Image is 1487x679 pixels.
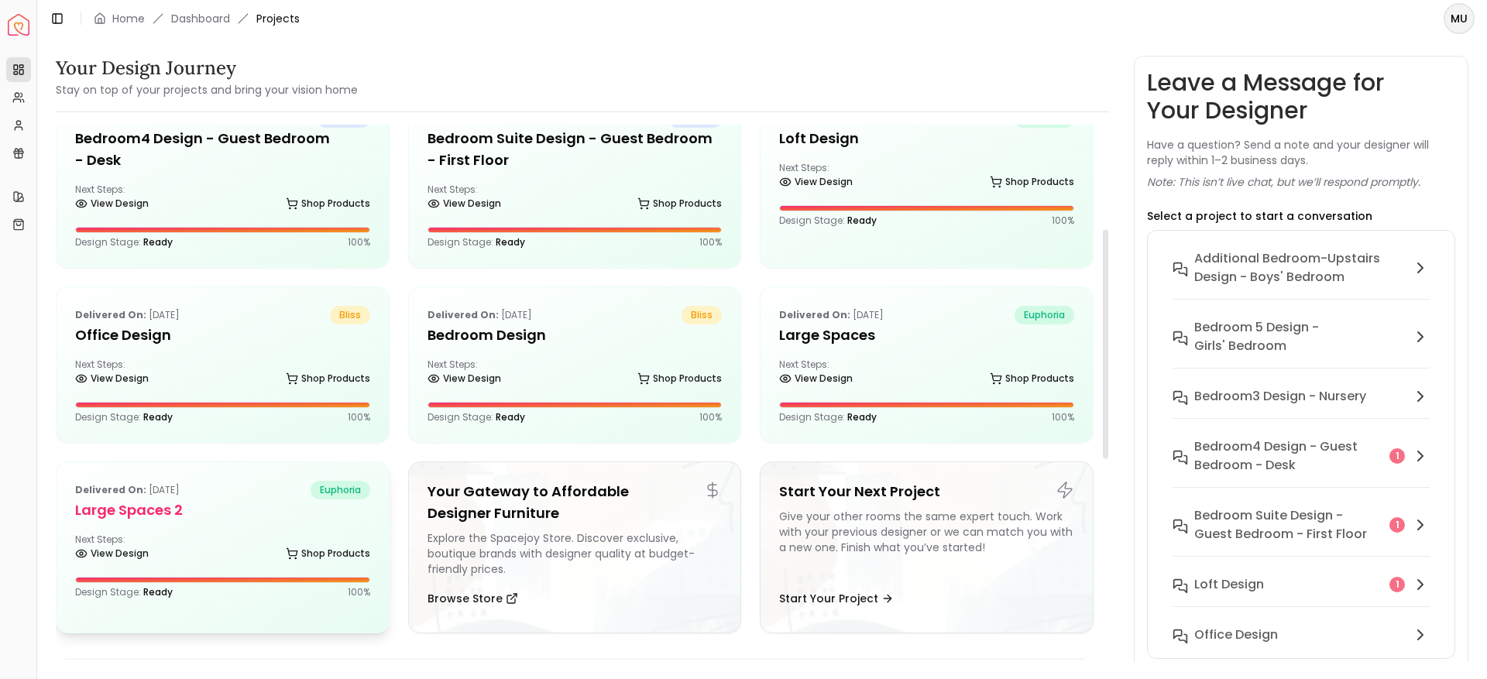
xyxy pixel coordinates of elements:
[286,368,370,389] a: Shop Products
[1147,69,1455,125] h3: Leave a Message for Your Designer
[1052,214,1074,227] p: 100 %
[847,410,877,424] span: Ready
[779,128,1074,149] h5: Loft design
[1444,3,1475,34] button: MU
[348,586,370,598] p: 100 %
[699,411,722,424] p: 100 %
[8,14,29,36] img: Spacejoy Logo
[779,509,1074,577] div: Give your other rooms the same expert touch. Work with your previous designer or we can match you...
[428,368,501,389] a: View Design
[8,14,29,36] a: Spacejoy
[847,214,877,227] span: Ready
[1160,500,1442,569] button: Bedroom Suite design - Guest Bedroom - First Floor1
[779,411,877,424] p: Design Stage:
[428,128,723,171] h5: Bedroom Suite design - Guest Bedroom - First Floor
[1052,411,1074,424] p: 100 %
[779,368,853,389] a: View Design
[1194,575,1264,594] h6: Loft design
[286,193,370,214] a: Shop Products
[1445,5,1473,33] span: MU
[75,128,370,171] h5: Bedroom4 design - Guest Bedroom - Desk
[75,183,370,214] div: Next Steps:
[75,368,149,389] a: View Design
[779,171,853,193] a: View Design
[1015,306,1074,324] span: euphoria
[428,530,723,577] div: Explore the Spacejoy Store. Discover exclusive, boutique brands with designer quality at budget-f...
[75,483,146,496] b: Delivered on:
[1194,506,1383,544] h6: Bedroom Suite design - Guest Bedroom - First Floor
[760,461,1094,633] a: Start Your Next ProjectGive your other rooms the same expert touch. Work with your previous desig...
[143,410,173,424] span: Ready
[428,583,518,614] button: Browse Store
[428,411,525,424] p: Design Stage:
[1147,208,1372,224] p: Select a project to start a conversation
[779,306,884,324] p: [DATE]
[428,324,723,346] h5: Bedroom Design
[496,235,525,249] span: Ready
[1389,448,1405,464] div: 1
[94,11,300,26] nav: breadcrumb
[699,236,722,249] p: 100 %
[779,308,850,321] b: Delivered on:
[1160,312,1442,381] button: Bedroom 5 design - Girls' Bedroom
[348,236,370,249] p: 100 %
[1160,431,1442,500] button: Bedroom4 design - Guest Bedroom - Desk1
[408,461,742,633] a: Your Gateway to Affordable Designer FurnitureExplore the Spacejoy Store. Discover exclusive, bout...
[112,11,145,26] a: Home
[75,586,173,598] p: Design Stage:
[428,358,723,389] div: Next Steps:
[75,533,370,564] div: Next Steps:
[143,235,173,249] span: Ready
[496,410,525,424] span: Ready
[256,11,300,26] span: Projects
[286,543,370,564] a: Shop Products
[75,411,173,424] p: Design Stage:
[75,358,370,389] div: Next Steps:
[1389,517,1405,533] div: 1
[1194,249,1405,286] h6: Additional Bedroom-Upstairs design - Boys' Bedroom
[779,358,1074,389] div: Next Steps:
[990,368,1074,389] a: Shop Products
[1147,137,1455,168] p: Have a question? Send a note and your designer will reply within 1–2 business days.
[75,236,173,249] p: Design Stage:
[637,368,722,389] a: Shop Products
[348,411,370,424] p: 100 %
[75,481,180,499] p: [DATE]
[779,481,1074,502] h5: Start Your Next Project
[1147,174,1420,190] p: Note: This isn’t live chat, but we’ll respond promptly.
[428,308,499,321] b: Delivered on:
[428,183,723,214] div: Next Steps:
[1160,243,1442,312] button: Additional Bedroom-Upstairs design - Boys' Bedroom
[56,56,358,81] h3: Your Design Journey
[1194,626,1278,644] h6: Office Design
[75,193,149,214] a: View Design
[1160,619,1442,670] button: Office Design
[682,306,722,324] span: bliss
[637,193,722,214] a: Shop Products
[779,162,1074,193] div: Next Steps:
[428,306,532,324] p: [DATE]
[1194,437,1383,475] h6: Bedroom4 design - Guest Bedroom - Desk
[1160,569,1442,619] button: Loft design1
[75,499,370,521] h5: Large Spaces 2
[428,481,723,524] h5: Your Gateway to Affordable Designer Furniture
[779,214,877,227] p: Design Stage:
[1194,387,1366,406] h6: Bedroom3 design - Nursery
[1160,381,1442,431] button: Bedroom3 design - Nursery
[143,585,173,598] span: Ready
[1194,318,1405,355] h6: Bedroom 5 design - Girls' Bedroom
[1389,577,1405,592] div: 1
[330,306,370,324] span: bliss
[311,481,370,499] span: euphoria
[779,583,894,614] button: Start Your Project
[779,324,1074,346] h5: Large Spaces
[75,306,180,324] p: [DATE]
[56,82,358,98] small: Stay on top of your projects and bring your vision home
[75,543,149,564] a: View Design
[75,324,370,346] h5: Office Design
[75,308,146,321] b: Delivered on:
[171,11,230,26] a: Dashboard
[428,236,525,249] p: Design Stage:
[428,193,501,214] a: View Design
[990,171,1074,193] a: Shop Products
